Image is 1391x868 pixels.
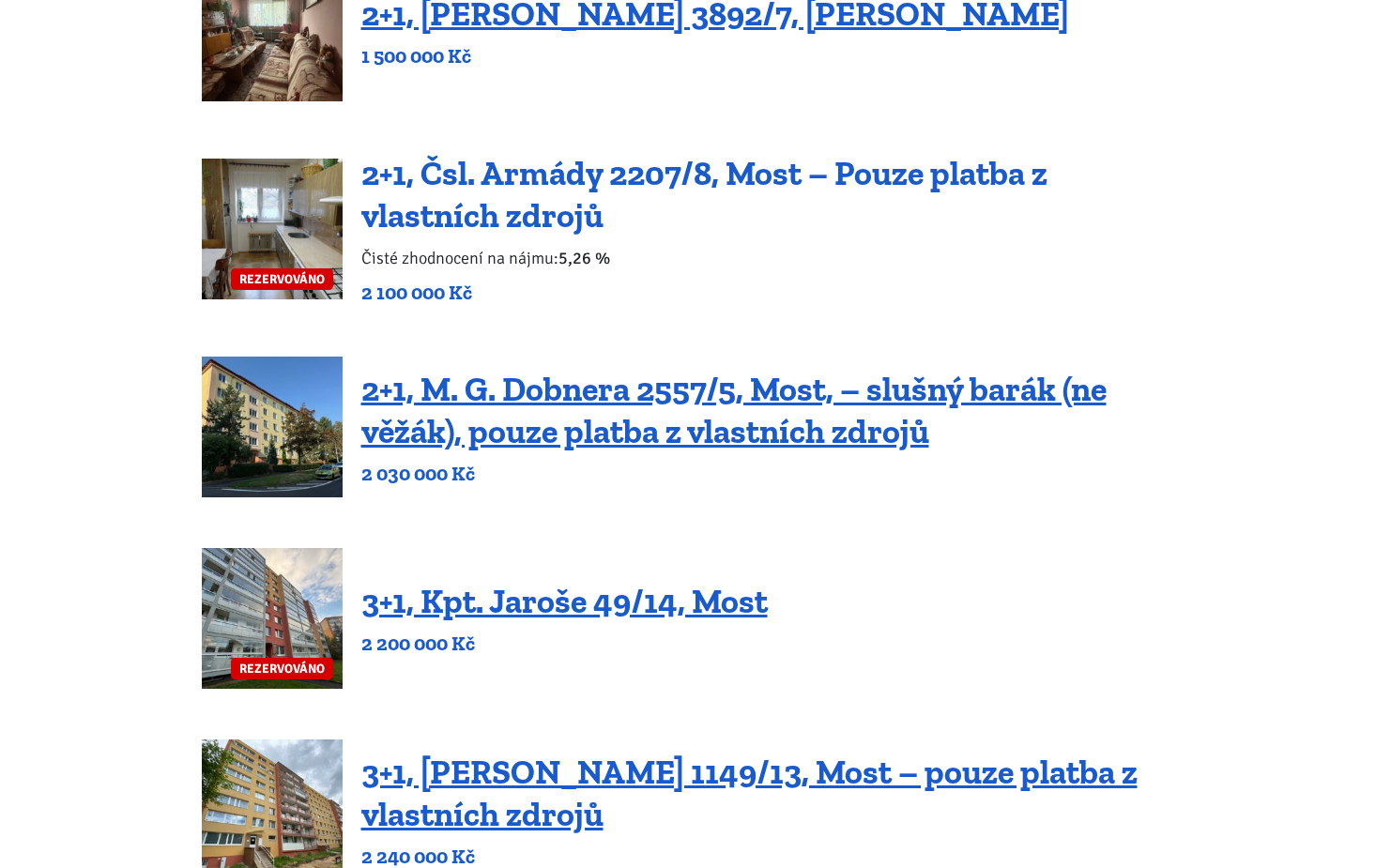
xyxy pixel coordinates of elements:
[202,548,343,689] a: REZERVOVÁNO
[361,631,768,657] p: 2 200 000 Kč
[361,461,1190,487] p: 2 030 000 Kč
[361,369,1107,451] a: 2+1, M. G. Dobnera 2557/5, Most, – slušný barák (ne věžák), pouze platba z vlastních zdrojů
[361,153,1047,236] a: 2+1, Čsl. Armády 2207/8, Most – Pouze platba z vlastních zdrojů
[361,43,1069,69] p: 1 500 000 Kč
[361,245,1190,271] p: Čisté zhodnocení na nájmu:
[361,581,768,621] a: 3+1, Kpt. Jaroše 49/14, Most
[231,658,333,679] span: REZERVOVÁNO
[202,159,343,299] a: REZERVOVÁNO
[361,280,1190,306] p: 2 100 000 Kč
[231,268,333,290] span: REZERVOVÁNO
[558,248,610,268] b: 5,26 %
[361,752,1138,834] a: 3+1, [PERSON_NAME] 1149/13, Most – pouze platba z vlastních zdrojů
